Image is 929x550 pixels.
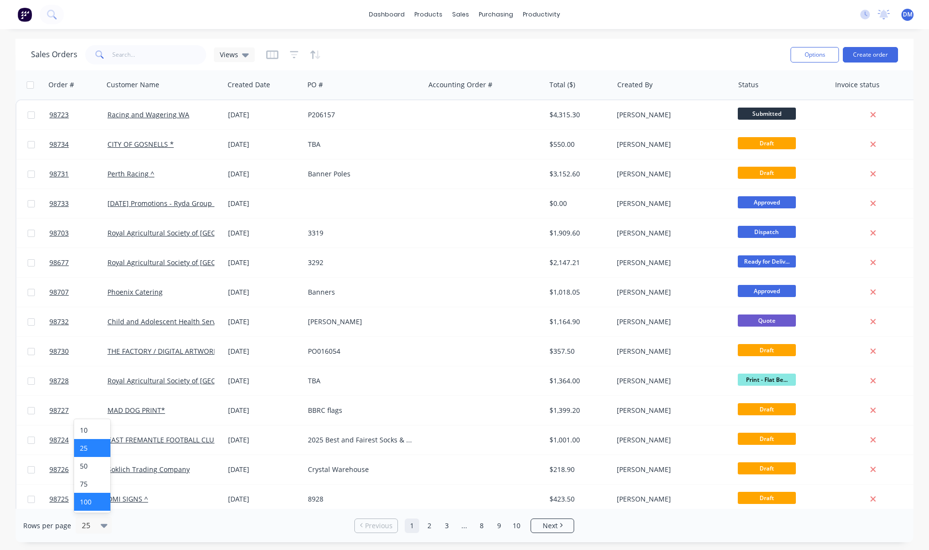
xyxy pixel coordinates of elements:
span: 98723 [49,110,69,120]
a: Royal Agricultural Society of [GEOGRAPHIC_DATA] [107,258,267,267]
div: BBRC flags [308,406,415,415]
span: 98733 [49,199,69,208]
div: 25 [74,439,110,457]
a: 98677 [49,248,107,277]
span: 98730 [49,346,69,356]
div: [PERSON_NAME] [617,110,724,120]
span: Draft [738,462,796,474]
div: 75 [74,475,110,493]
button: Options [791,47,839,63]
div: $4,315.30 [549,110,606,120]
div: [DATE] [228,169,300,179]
div: Crystal Warehouse [308,465,415,474]
div: [DATE] [228,494,300,504]
span: Approved [738,285,796,297]
img: Factory [17,7,32,22]
div: [DATE] [228,199,300,208]
a: 98727 [49,396,107,425]
span: 98677 [49,258,69,267]
div: PO016054 [308,346,415,356]
a: 98726 [49,455,107,484]
span: Draft [738,433,796,445]
button: Create order [843,47,898,63]
input: Search... [112,45,207,64]
span: Draft [738,137,796,149]
span: 98728 [49,376,69,386]
div: 2025 Best and Fairest Socks & Frames [308,435,415,445]
span: DM [903,10,913,19]
div: [PERSON_NAME] [617,346,724,356]
div: Banners [308,287,415,297]
span: 98725 [49,494,69,504]
a: Phoenix Catering [107,287,163,297]
a: THE FACTORY / DIGITAL ARTWORKS ^ [107,346,228,356]
span: Draft [738,167,796,179]
span: Approved [738,196,796,208]
h1: Sales Orders [31,50,77,59]
a: Royal Agricultural Society of [GEOGRAPHIC_DATA] [107,376,267,385]
div: [DATE] [228,435,300,445]
div: $218.90 [549,465,606,474]
span: Previous [365,521,393,531]
div: 3319 [308,228,415,238]
div: $1,001.00 [549,435,606,445]
div: Order # [48,80,74,90]
div: PO # [307,80,323,90]
span: Dispatch [738,226,796,238]
span: 98727 [49,406,69,415]
div: Created By [617,80,653,90]
a: 98730 [49,337,107,366]
a: Soklich Trading Company [107,465,190,474]
a: Perth Racing ^ [107,169,154,178]
div: Created Date [228,80,270,90]
a: MAD DOG PRINT* [107,406,165,415]
div: [PERSON_NAME] [617,258,724,267]
div: TBA [308,376,415,386]
div: [PERSON_NAME] [617,169,724,179]
a: Page 3 [440,519,454,533]
div: [PERSON_NAME] [617,287,724,297]
a: Next page [531,521,574,531]
div: [DATE] [228,228,300,238]
div: [PERSON_NAME] [617,376,724,386]
span: Print - Flat Be... [738,374,796,386]
span: 98731 [49,169,69,179]
span: Draft [738,403,796,415]
div: 50 [74,457,110,475]
a: Page 2 [422,519,437,533]
ul: Pagination [350,519,578,533]
div: [PERSON_NAME] [617,228,724,238]
span: Ready for Deliv... [738,255,796,267]
a: 98734 [49,130,107,159]
div: Status [738,80,759,90]
span: 98726 [49,465,69,474]
div: Total ($) [549,80,575,90]
span: 98734 [49,140,69,149]
div: Invoice status [835,80,880,90]
span: Next [543,521,558,531]
div: [DATE] [228,465,300,474]
a: Page 1 is your current page [405,519,419,533]
div: productivity [518,7,565,22]
a: Page 10 [509,519,524,533]
div: 8928 [308,494,415,504]
span: 98707 [49,287,69,297]
div: purchasing [474,7,518,22]
div: [DATE] [228,258,300,267]
div: [PERSON_NAME] [617,435,724,445]
div: [DATE] [228,346,300,356]
div: [PERSON_NAME] [617,465,724,474]
div: 100 [74,493,110,511]
div: $1,164.90 [549,317,606,327]
div: $550.00 [549,140,606,149]
a: 98703 [49,219,107,248]
span: Views [220,49,238,60]
span: Submitted [738,108,796,120]
div: [DATE] [228,110,300,120]
div: $3,152.60 [549,169,606,179]
div: [PERSON_NAME] [617,140,724,149]
span: Draft [738,492,796,504]
span: 98703 [49,228,69,238]
div: [DATE] [228,140,300,149]
div: $1,364.00 [549,376,606,386]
